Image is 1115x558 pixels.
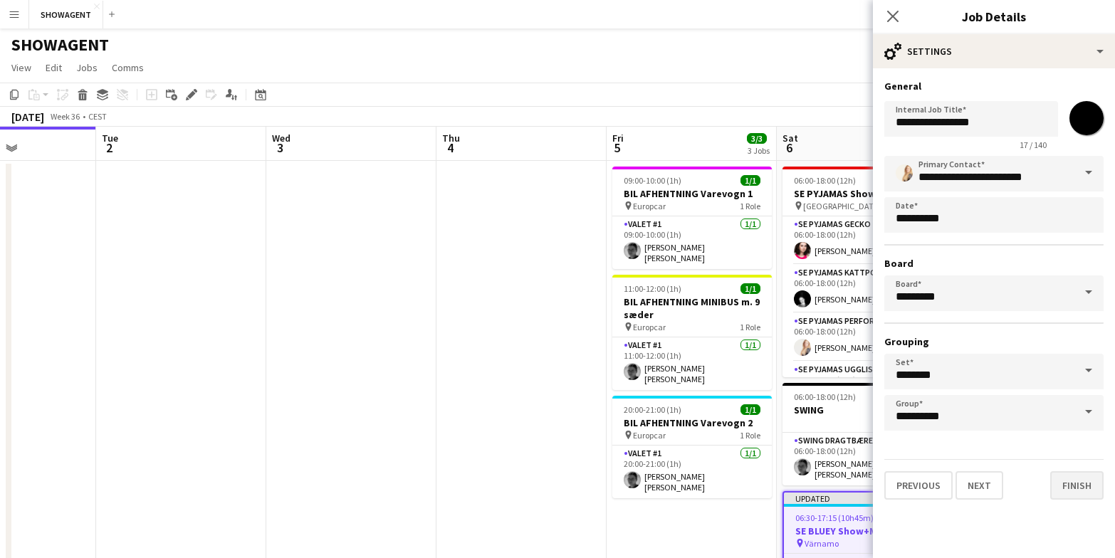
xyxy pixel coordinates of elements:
h3: Grouping [884,335,1104,348]
span: Europcar [633,322,666,332]
app-card-role: Valet #11/111:00-12:00 (1h)[PERSON_NAME] [PERSON_NAME] [PERSON_NAME] [612,337,772,390]
span: 1/1 [740,175,760,186]
app-job-card: 09:00-10:00 (1h)1/1BIL AFHENTNING Varevogn 1 Europcar1 RoleValet #11/109:00-10:00 (1h)[PERSON_NAM... [612,167,772,269]
span: Jobs [76,61,98,74]
div: Settings [873,34,1115,68]
span: 20:00-21:00 (1h) [624,404,681,415]
span: [GEOGRAPHIC_DATA] [803,201,881,211]
app-card-role: Valet #11/120:00-21:00 (1h)[PERSON_NAME] [PERSON_NAME] [PERSON_NAME] [612,446,772,498]
span: 1/1 [740,404,760,415]
button: Finish [1050,471,1104,500]
app-card-role: SE PYJAMAS KATTPOJKEN1/106:00-18:00 (12h)[PERSON_NAME] [782,265,942,313]
span: 06:00-18:00 (12h) [794,391,856,402]
app-card-role: SE PYJAMAS Performer1/106:00-18:00 (12h)[PERSON_NAME] [782,313,942,362]
a: Comms [106,58,150,77]
h3: SWING [782,404,942,416]
h3: BIL AFHENTNING Varevogn 2 [612,416,772,429]
span: Fri [612,132,624,144]
a: Edit [40,58,68,77]
app-job-card: 06:00-18:00 (12h)4/4SE PYJAMAS Show+M&G [GEOGRAPHIC_DATA]4 RolesSE PYJAMAS GECKO1/106:00-18:00 (1... [782,167,942,377]
h3: Job Details [873,7,1115,26]
span: 3/3 [747,133,767,144]
span: Värnamo [805,538,839,549]
app-card-role: SE PYJAMAS UGGLIS1/106:00-18:00 (12h) [782,362,942,410]
h3: BIL AFHENTNING MINIBUS m. 9 sæder [612,295,772,321]
span: 06:30-17:15 (10h45m) [795,512,874,523]
span: Comms [112,61,144,74]
app-card-role: SWING Dragtbærer1/106:00-18:00 (12h)[PERSON_NAME] [PERSON_NAME] [PERSON_NAME] [782,433,942,485]
div: CEST [88,111,107,122]
div: [DATE] [11,110,44,124]
span: Europcar [633,430,666,441]
span: 2 [100,139,118,156]
app-job-card: 06:00-18:00 (12h)1/1SWING1 RoleSWING Dragtbærer1/106:00-18:00 (12h)[PERSON_NAME] [PERSON_NAME] [P... [782,383,942,485]
div: Updated [784,493,941,504]
app-job-card: 11:00-12:00 (1h)1/1BIL AFHENTNING MINIBUS m. 9 sæder Europcar1 RoleValet #11/111:00-12:00 (1h)[PE... [612,275,772,390]
span: 1 Role [740,201,760,211]
h3: General [884,80,1104,93]
h3: SE BLUEY Show+M&G [784,525,941,537]
h1: SHOWAGENT [11,34,109,56]
span: Thu [442,132,460,144]
span: 17 / 140 [1008,139,1058,150]
app-job-card: 20:00-21:00 (1h)1/1BIL AFHENTNING Varevogn 2 Europcar1 RoleValet #11/120:00-21:00 (1h)[PERSON_NAM... [612,396,772,498]
span: Sat [782,132,798,144]
h3: SE PYJAMAS Show+M&G [782,187,942,200]
span: 11:00-12:00 (1h) [624,283,681,294]
span: 4 [440,139,460,156]
app-card-role: Valet #11/109:00-10:00 (1h)[PERSON_NAME] [PERSON_NAME] [PERSON_NAME] [612,216,772,269]
span: Week 36 [47,111,83,122]
button: SHOWAGENT [29,1,103,28]
span: Edit [46,61,62,74]
div: 3 Jobs [748,145,770,156]
span: 1 Role [740,430,760,441]
span: 6 [780,139,798,156]
span: Wed [272,132,290,144]
span: 1/1 [740,283,760,294]
span: 3 [270,139,290,156]
span: 09:00-10:00 (1h) [624,175,681,186]
button: Next [956,471,1003,500]
app-card-role: SE PYJAMAS GECKO1/106:00-18:00 (12h)[PERSON_NAME] [782,216,942,265]
h3: BIL AFHENTNING Varevogn 1 [612,187,772,200]
span: View [11,61,31,74]
span: Europcar [633,201,666,211]
h3: Board [884,257,1104,270]
span: 1 Role [740,322,760,332]
span: 06:00-18:00 (12h) [794,175,856,186]
span: 5 [610,139,624,156]
button: Previous [884,471,953,500]
span: Tue [102,132,118,144]
a: Jobs [70,58,103,77]
a: View [6,58,37,77]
